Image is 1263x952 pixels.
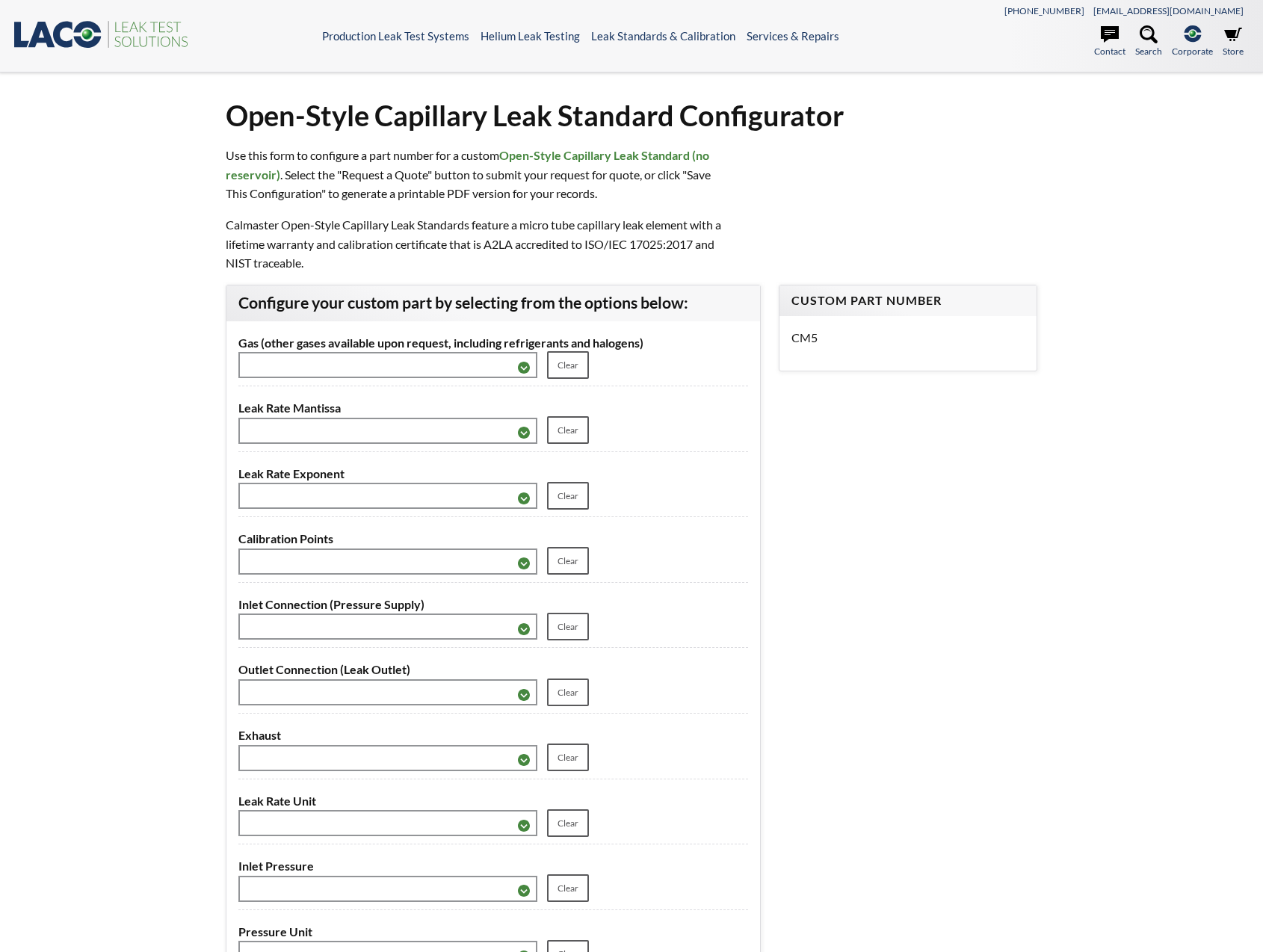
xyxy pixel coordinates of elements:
a: Clear [547,679,589,706]
a: Search [1135,25,1162,58]
label: Exhaust [238,726,749,745]
a: [PHONE_NUMBER] [1004,5,1084,16]
a: Services & Repairs [747,29,839,43]
span: Corporate [1172,44,1213,58]
label: Gas (other gases available upon request, including refrigerants and halogens) [238,333,749,353]
p: Calmaster Open-Style Capillary Leak Standards feature a micro tube capillary leak element with a ... [226,215,726,273]
h1: Open-Style Capillary Leak Standard Configurator [226,97,1038,134]
a: Clear [547,416,589,444]
a: [EMAIL_ADDRESS][DOMAIN_NAME] [1093,5,1244,16]
a: Clear [547,351,589,379]
a: Clear [547,874,589,902]
label: Outlet Connection (Leak Outlet) [238,660,749,679]
label: Leak Rate Exponent [238,464,749,483]
a: Clear [547,482,589,510]
h3: Configure your custom part by selecting from the options below: [238,293,749,314]
p: Use this form to configure a part number for a custom . Select the "Request a Quote" button to su... [226,146,726,203]
strong: Open-Style Capillary Leak Standard (no reservoir) [226,148,709,182]
a: Clear [547,744,589,771]
a: Leak Standards & Calibration [591,29,735,43]
label: Leak Rate Mantissa [238,398,749,418]
label: Inlet Connection (Pressure Supply) [238,595,749,614]
h4: Custom Part Number [791,293,1025,309]
label: Inlet Pressure [238,856,749,876]
a: Clear [547,809,589,837]
a: Clear [547,613,589,640]
label: Leak Rate Unit [238,791,749,811]
p: CM5 [791,328,1025,347]
a: Helium Leak Testing [481,29,580,43]
a: Store [1223,25,1244,58]
a: Contact [1094,25,1125,58]
a: Clear [547,547,589,575]
label: Pressure Unit [238,922,749,942]
a: Production Leak Test Systems [322,29,469,43]
label: Calibration Points [238,529,749,548]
